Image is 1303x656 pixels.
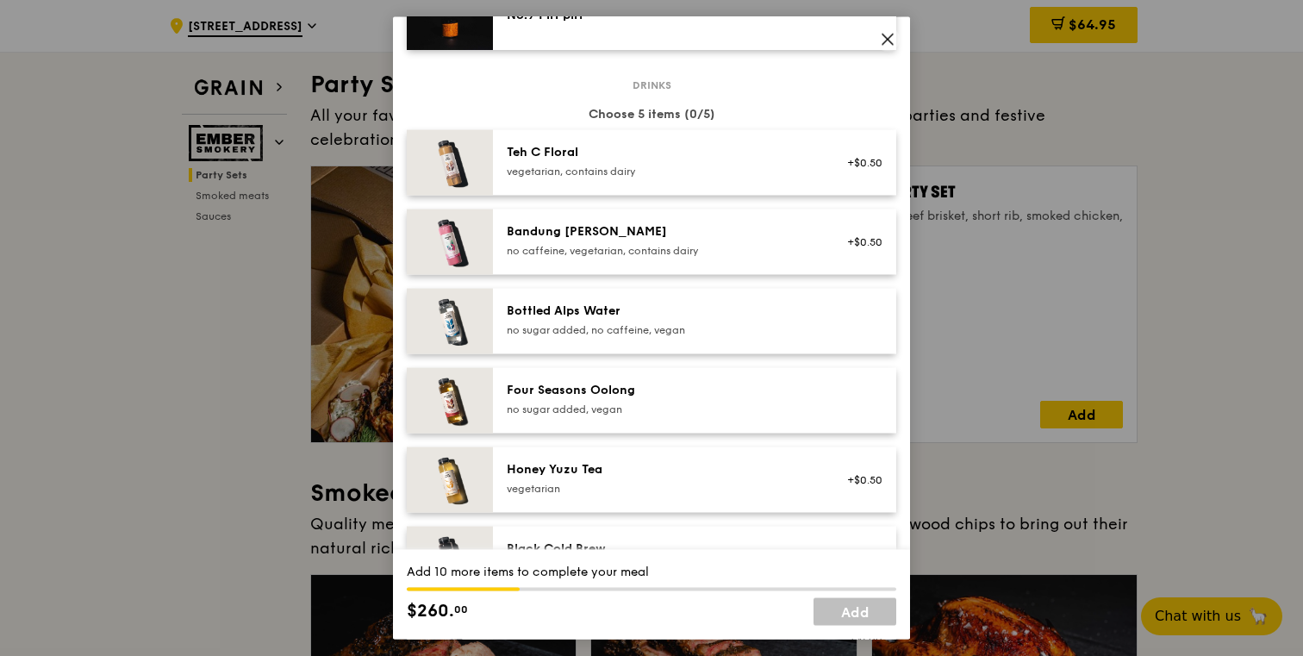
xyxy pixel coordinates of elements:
[407,289,493,354] img: daily_normal_HORZ-bottled-alps-water.jpg
[407,368,493,434] img: daily_normal_HORZ-four-seasons-oolong.jpg
[407,130,493,196] img: daily_normal_HORZ-teh-c-floral.jpg
[507,323,816,337] div: no sugar added, no caffeine, vegan
[814,598,896,626] a: Add
[407,106,896,123] div: Choose 5 items (0/5)
[507,382,816,399] div: Four Seasons Oolong
[507,144,816,161] div: Teh C Floral
[507,303,816,320] div: Bottled Alps Water
[407,598,454,624] span: $260.
[407,527,493,592] img: daily_normal_HORZ-black-cold-brew.jpg
[454,603,468,616] span: 00
[837,156,882,170] div: +$0.50
[837,473,882,487] div: +$0.50
[507,403,816,416] div: no sugar added, vegan
[837,235,882,249] div: +$0.50
[407,209,493,275] img: daily_normal_HORZ-bandung-gao.jpg
[507,165,816,178] div: vegetarian, contains dairy
[407,564,896,581] div: Add 10 more items to complete your meal
[507,482,816,496] div: vegetarian
[507,461,816,478] div: Honey Yuzu Tea
[507,223,816,241] div: Bandung [PERSON_NAME]
[407,447,493,513] img: daily_normal_honey-yuzu-tea.jpg
[626,78,678,92] span: Drinks
[507,244,816,258] div: no caffeine, vegetarian, contains dairy
[507,540,816,558] div: Black Cold Brew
